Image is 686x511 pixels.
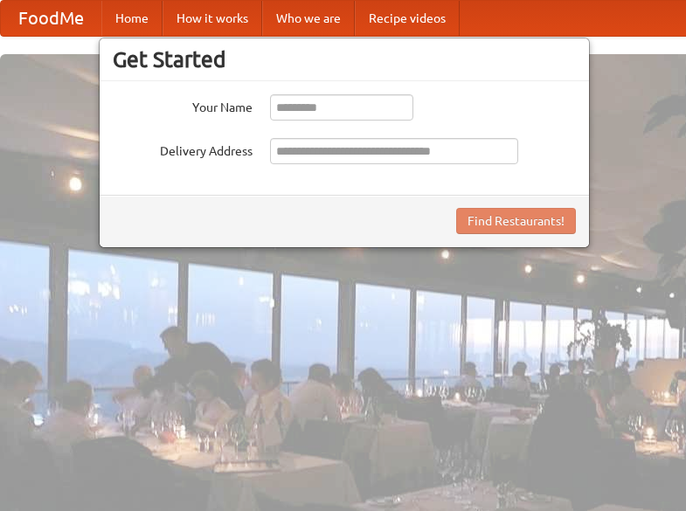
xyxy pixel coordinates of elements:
[456,208,576,234] button: Find Restaurants!
[163,1,262,36] a: How it works
[113,46,576,73] h3: Get Started
[113,138,253,160] label: Delivery Address
[1,1,101,36] a: FoodMe
[101,1,163,36] a: Home
[355,1,460,36] a: Recipe videos
[113,94,253,116] label: Your Name
[262,1,355,36] a: Who we are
